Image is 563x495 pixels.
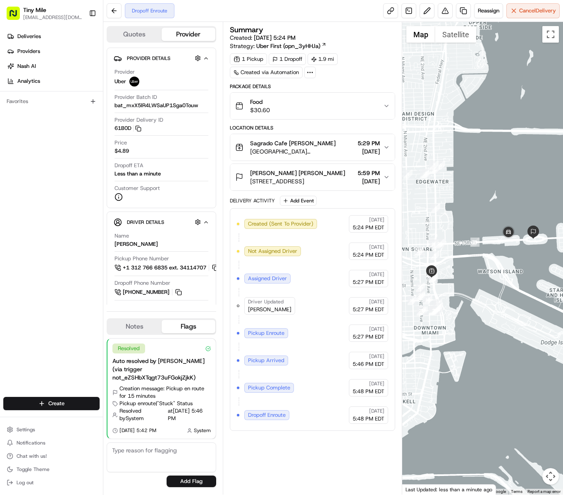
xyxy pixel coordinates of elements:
[162,28,216,41] button: Provider
[430,306,439,315] div: 21
[48,400,64,407] span: Create
[527,489,561,494] a: Report a map error
[403,170,413,179] div: 1
[115,288,183,297] a: [PHONE_NUMBER]
[141,82,150,92] button: Start new chat
[435,26,476,43] button: Show satellite imagery
[408,296,417,305] div: 15
[417,306,426,315] div: 22
[353,415,384,423] span: 5:48 PM EDT
[369,353,384,360] span: [DATE]
[420,169,429,178] div: 2
[358,169,380,177] span: 5:59 PM
[230,67,303,78] a: Created via Automation
[8,122,15,128] div: 📗
[250,139,336,147] span: Sagrado Cafe [PERSON_NAME]
[8,34,150,47] p: Welcome 👋
[280,196,317,206] button: Add Event
[70,122,76,128] div: 💻
[115,147,129,155] span: $4.89
[358,177,380,185] span: [DATE]
[3,74,103,88] a: Analytics
[115,304,122,311] span: Tip
[23,6,46,14] span: Tiny Mile
[248,357,284,364] span: Pickup Arrived
[353,251,384,259] span: 5:24 PM EDT
[114,51,209,65] button: Provider Details
[230,134,395,161] button: Sagrado Cafe [PERSON_NAME][GEOGRAPHIC_DATA][STREET_ADDRESS]5:29 PM[DATE]
[358,147,380,156] span: [DATE]
[248,220,313,228] span: Created (Sent To Provider)
[248,306,291,313] span: [PERSON_NAME]
[58,141,100,147] a: Powered byPylon
[67,118,136,132] a: 💻API Documentation
[353,388,384,395] span: 5:48 PM EDT
[115,162,143,169] span: Dropoff ETA
[115,68,135,76] span: Provider
[3,95,100,108] div: Favorites
[123,288,169,296] span: [PHONE_NUMBER]
[17,466,50,473] span: Toggle Theme
[21,54,136,63] input: Clear
[402,484,496,495] div: Last Updated: less than a minute ago
[369,271,384,278] span: [DATE]
[17,426,35,433] span: Settings
[404,484,432,495] img: Google
[511,489,522,494] a: Terms
[353,360,384,368] span: 5:46 PM EDT
[369,298,384,305] span: [DATE]
[115,139,127,147] span: Price
[248,247,297,255] span: Not Assigned Driver
[115,102,198,109] span: bat_mxX5lR4LWSaUP1Sga0Touw
[308,53,338,65] div: 1.9 mi
[107,28,162,41] button: Quotes
[358,139,380,147] span: 5:29 PM
[115,279,170,287] span: Dropoff Phone Number
[168,407,211,422] span: at [DATE] 5:46 PM
[369,216,384,223] span: [DATE]
[17,121,63,129] span: Knowledge Base
[5,118,67,132] a: 📗Knowledge Base
[248,384,290,392] span: Pickup Complete
[369,244,384,250] span: [DATE]
[248,298,284,305] span: Driver Updated
[406,26,435,43] button: Show street map
[430,251,439,260] div: 9
[369,408,384,414] span: [DATE]
[519,7,556,14] span: Cancel Delivery
[28,88,105,95] div: We're available if you need us!
[3,437,100,449] button: Notifications
[115,94,157,101] span: Provider Batch ID
[474,3,503,18] button: Reassign
[3,30,103,43] a: Deliveries
[107,320,162,333] button: Notes
[127,55,170,62] span: Provider Details
[119,385,211,400] span: Creation message: Pickup en route for 15 minutes
[129,77,139,87] img: uber-new-logo.jpeg
[506,3,560,18] button: CancelDelivery
[250,147,354,156] span: [GEOGRAPHIC_DATA][STREET_ADDRESS]
[230,125,395,131] div: Location Details
[256,42,327,50] a: Uber First (opn_3yHHJa)
[542,468,559,485] button: Map camera controls
[17,453,47,459] span: Chat with us!
[429,240,439,249] div: 27
[115,263,220,272] a: +1 312 766 6835 ext. 34114707
[250,98,270,106] span: Food
[3,397,100,410] button: Create
[248,275,287,282] span: Assigned Driver
[230,197,275,204] div: Delivery Activity
[353,224,384,231] span: 5:24 PM EDT
[3,45,103,58] a: Providers
[230,93,395,119] button: Food$30.60
[23,14,82,21] button: [EMAIL_ADDRESS][DOMAIN_NAME]
[433,299,442,308] div: 12
[250,106,270,114] span: $30.60
[162,320,216,333] button: Flags
[230,34,296,42] span: Created:
[3,424,100,435] button: Settings
[230,53,267,65] div: 1 Pickup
